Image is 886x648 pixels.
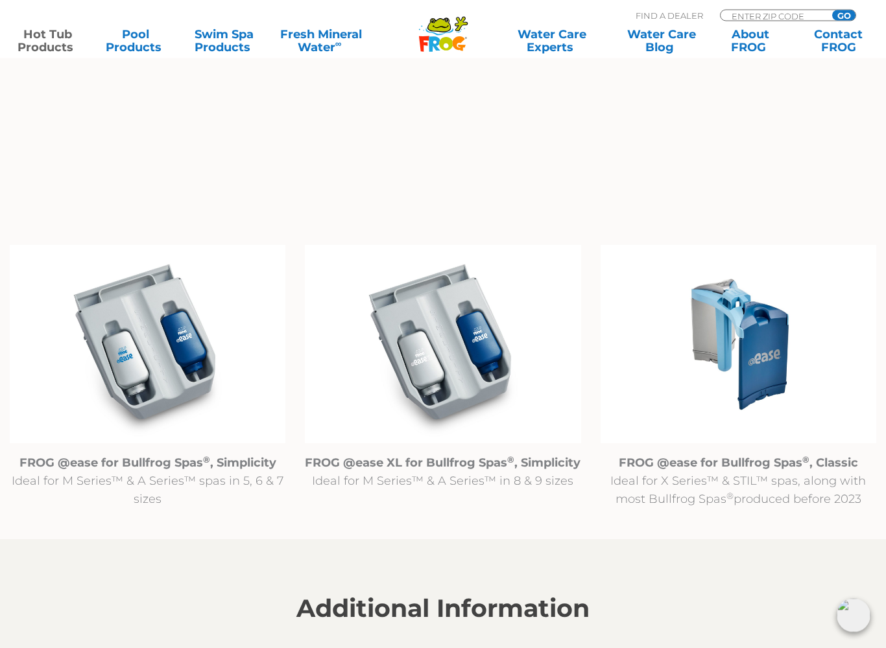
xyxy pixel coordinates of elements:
sup: ® [802,455,809,465]
input: Zip Code Form [730,10,818,21]
strong: FROG @ease XL for Bullfrog Spas , Simplicity [305,456,581,470]
a: Water CareExperts [496,28,607,54]
a: Swim SpaProducts [190,28,259,54]
p: Find A Dealer [636,10,703,21]
p: Ideal for M Series™ & A Series™ spas in 5, 6 & 7 sizes [10,454,285,509]
img: @ease_Bullfrog_FROG @easeXL for Bullfrog Spas with Filter [305,246,581,445]
a: PoolProducts [101,28,170,54]
sup: ® [507,455,514,465]
a: ContactFROG [804,28,873,54]
p: Ideal for M Series™ & A Series™ in 8 & 9 sizes [305,454,581,491]
img: Untitled design (94) [601,246,876,445]
sup: ∞ [335,38,342,49]
a: Fresh MineralWater∞ [278,28,365,54]
sup: ® [726,491,734,502]
a: Water CareBlog [627,28,696,54]
a: AboutFROG [716,28,785,54]
strong: FROG @ease for Bullfrog Spas , Classic [619,456,858,470]
h2: Additional Information [44,595,842,623]
p: Ideal for X Series™ & STIL™ spas, along with most Bullfrog Spas produced before 2023 [601,454,876,509]
img: openIcon [837,599,870,632]
img: @ease_Bullfrog_FROG @ease R180 for Bullfrog Spas with Filter [10,246,285,445]
a: Hot TubProducts [13,28,82,54]
input: GO [832,10,856,21]
strong: FROG @ease for Bullfrog Spas , Simplicity [19,456,276,470]
sup: ® [203,455,210,465]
